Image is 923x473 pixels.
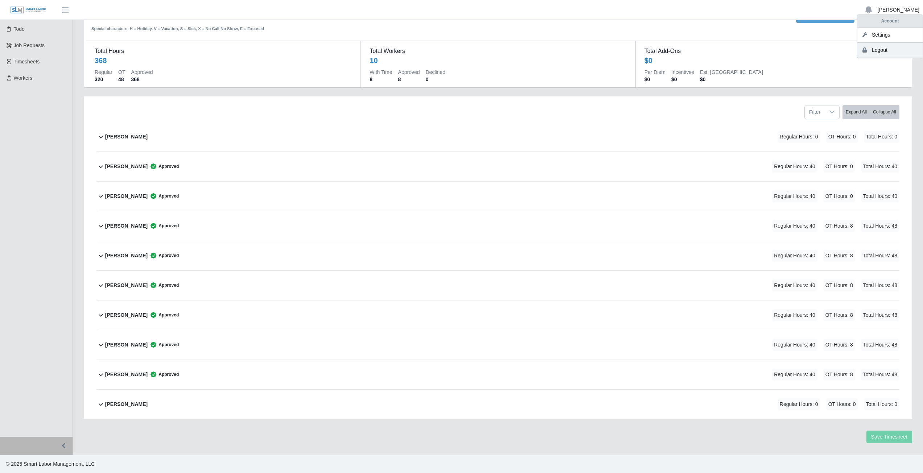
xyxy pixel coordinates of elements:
[105,341,148,349] b: [PERSON_NAME]
[95,76,112,83] dd: 320
[95,47,352,55] dt: Total Hours
[842,105,870,119] button: Expand All
[861,339,899,351] span: Total Hours: 48
[861,250,899,262] span: Total Hours: 48
[91,20,424,32] div: Special characters: H = Holiday, V = Vacation, S = Sick, X = No Call No Show, E = Excused
[861,161,899,173] span: Total Hours: 40
[398,76,420,83] dd: 8
[10,6,46,14] img: SLM Logo
[671,76,694,83] dd: $0
[857,28,923,43] a: Settings
[823,369,855,381] span: OT Hours: 8
[96,330,899,360] button: [PERSON_NAME] Approved Regular Hours: 40 OT Hours: 8 Total Hours: 48
[864,131,899,143] span: Total Hours: 0
[700,76,763,83] dd: $0
[118,76,125,83] dd: 48
[772,250,817,262] span: Regular Hours: 40
[105,222,148,230] b: [PERSON_NAME]
[370,76,392,83] dd: 8
[644,76,666,83] dd: $0
[772,220,817,232] span: Regular Hours: 40
[95,69,112,76] dt: Regular
[398,69,420,76] dt: Approved
[14,26,25,32] span: Todo
[842,105,899,119] div: bulk actions
[823,250,855,262] span: OT Hours: 8
[772,309,817,321] span: Regular Hours: 40
[644,55,652,66] div: $0
[823,309,855,321] span: OT Hours: 8
[823,339,855,351] span: OT Hours: 8
[131,76,153,83] dd: 368
[14,59,40,65] span: Timesheets
[105,252,148,260] b: [PERSON_NAME]
[6,461,95,467] span: © 2025 Smart Labor Management, LLC
[866,431,912,443] button: Save Timesheet
[148,252,179,259] span: Approved
[823,190,855,202] span: OT Hours: 0
[700,69,763,76] dt: Est. [GEOGRAPHIC_DATA]
[148,192,179,200] span: Approved
[826,398,858,410] span: OT Hours: 0
[105,133,148,141] b: [PERSON_NAME]
[861,279,899,291] span: Total Hours: 48
[148,311,179,319] span: Approved
[105,401,148,408] b: [PERSON_NAME]
[96,241,899,270] button: [PERSON_NAME] Approved Regular Hours: 40 OT Hours: 8 Total Hours: 48
[96,122,899,152] button: [PERSON_NAME] Regular Hours: 0 OT Hours: 0 Total Hours: 0
[823,279,855,291] span: OT Hours: 8
[370,69,392,76] dt: With Time
[105,371,148,378] b: [PERSON_NAME]
[870,105,899,119] button: Collapse All
[96,271,899,300] button: [PERSON_NAME] Approved Regular Hours: 40 OT Hours: 8 Total Hours: 48
[96,211,899,241] button: [PERSON_NAME] Approved Regular Hours: 40 OT Hours: 8 Total Hours: 48
[370,55,378,66] div: 10
[861,309,899,321] span: Total Hours: 48
[864,398,899,410] span: Total Hours: 0
[105,311,148,319] b: [PERSON_NAME]
[148,341,179,348] span: Approved
[95,55,107,66] div: 368
[96,152,899,181] button: [PERSON_NAME] Approved Regular Hours: 40 OT Hours: 0 Total Hours: 40
[96,360,899,389] button: [PERSON_NAME] Approved Regular Hours: 40 OT Hours: 8 Total Hours: 48
[861,369,899,381] span: Total Hours: 48
[96,182,899,211] button: [PERSON_NAME] Approved Regular Hours: 40 OT Hours: 0 Total Hours: 40
[772,279,817,291] span: Regular Hours: 40
[14,42,45,48] span: Job Requests
[826,131,858,143] span: OT Hours: 0
[881,18,899,24] strong: Account
[805,105,825,119] span: Filter
[861,220,899,232] span: Total Hours: 48
[778,398,820,410] span: Regular Hours: 0
[644,47,901,55] dt: Total Add-Ons
[426,76,445,83] dd: 0
[671,69,694,76] dt: Incentives
[644,69,666,76] dt: Per Diem
[105,192,148,200] b: [PERSON_NAME]
[105,282,148,289] b: [PERSON_NAME]
[861,190,899,202] span: Total Hours: 40
[148,222,179,229] span: Approved
[823,220,855,232] span: OT Hours: 8
[105,163,148,170] b: [PERSON_NAME]
[131,69,153,76] dt: Approved
[878,6,919,14] a: [PERSON_NAME]
[148,282,179,289] span: Approved
[96,390,899,419] button: [PERSON_NAME] Regular Hours: 0 OT Hours: 0 Total Hours: 0
[772,190,817,202] span: Regular Hours: 40
[772,369,817,381] span: Regular Hours: 40
[772,161,817,173] span: Regular Hours: 40
[14,75,33,81] span: Workers
[772,339,817,351] span: Regular Hours: 40
[148,371,179,378] span: Approved
[118,69,125,76] dt: OT
[148,163,179,170] span: Approved
[426,69,445,76] dt: Declined
[857,43,923,58] a: Logout
[778,131,820,143] span: Regular Hours: 0
[823,161,855,173] span: OT Hours: 0
[96,300,899,330] button: [PERSON_NAME] Approved Regular Hours: 40 OT Hours: 8 Total Hours: 48
[370,47,626,55] dt: Total Workers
